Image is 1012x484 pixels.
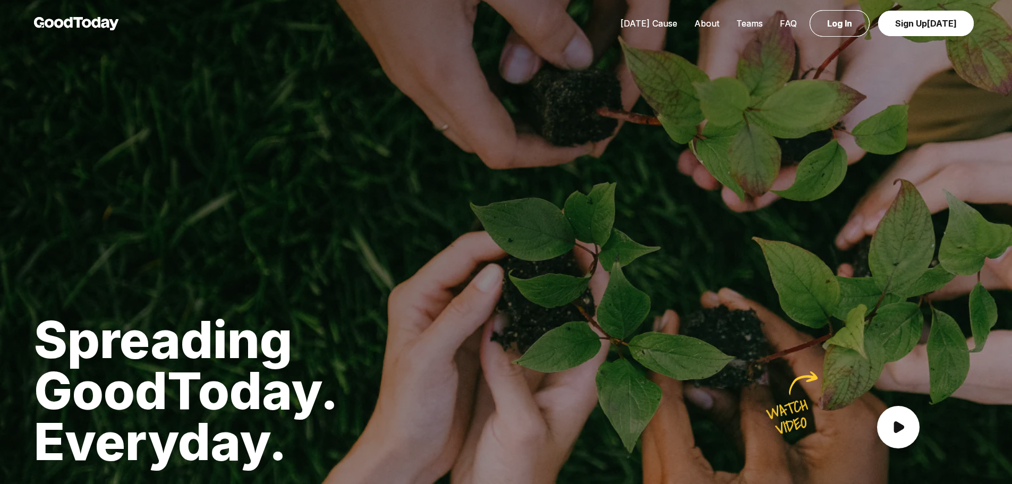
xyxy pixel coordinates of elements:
[810,10,870,37] a: Log In
[771,18,805,29] a: FAQ
[686,18,728,29] a: About
[34,314,442,467] h1: Spreading GoodToday. Everyday.
[612,18,686,29] a: [DATE] Cause
[751,370,828,443] img: Watch here
[728,18,771,29] a: Teams
[878,11,974,36] a: Sign Up[DATE]
[927,18,957,29] span: [DATE]
[34,17,119,30] img: GoodToday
